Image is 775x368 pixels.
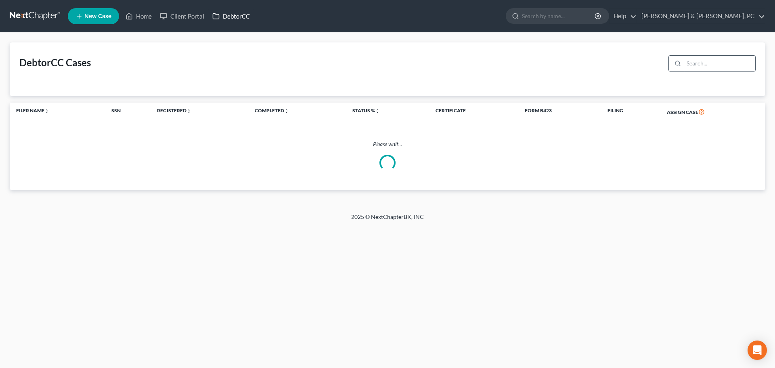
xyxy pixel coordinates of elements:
[429,103,518,121] th: Certificate
[186,109,191,114] i: unfold_more
[637,9,765,23] a: [PERSON_NAME] & [PERSON_NAME], PC
[121,9,156,23] a: Home
[660,103,765,121] th: Assign Case
[518,103,601,121] th: Form B423
[522,8,596,23] input: Search by name...
[284,109,289,114] i: unfold_more
[19,56,91,69] div: DebtorCC Cases
[84,13,111,19] span: New Case
[157,107,191,114] a: Registeredunfold_more
[684,56,755,71] input: Search...
[208,9,254,23] a: DebtorCC
[10,140,765,148] p: Please wait...
[16,107,49,114] a: Filer Nameunfold_more
[375,109,380,114] i: unfold_more
[748,341,767,360] div: Open Intercom Messenger
[255,107,289,114] a: Completedunfold_more
[610,9,637,23] a: Help
[105,103,151,121] th: SSN
[352,107,380,114] a: Status %unfold_more
[157,213,618,227] div: 2025 © NextChapterBK, INC
[156,9,208,23] a: Client Portal
[601,103,660,121] th: Filing
[44,109,49,114] i: unfold_more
